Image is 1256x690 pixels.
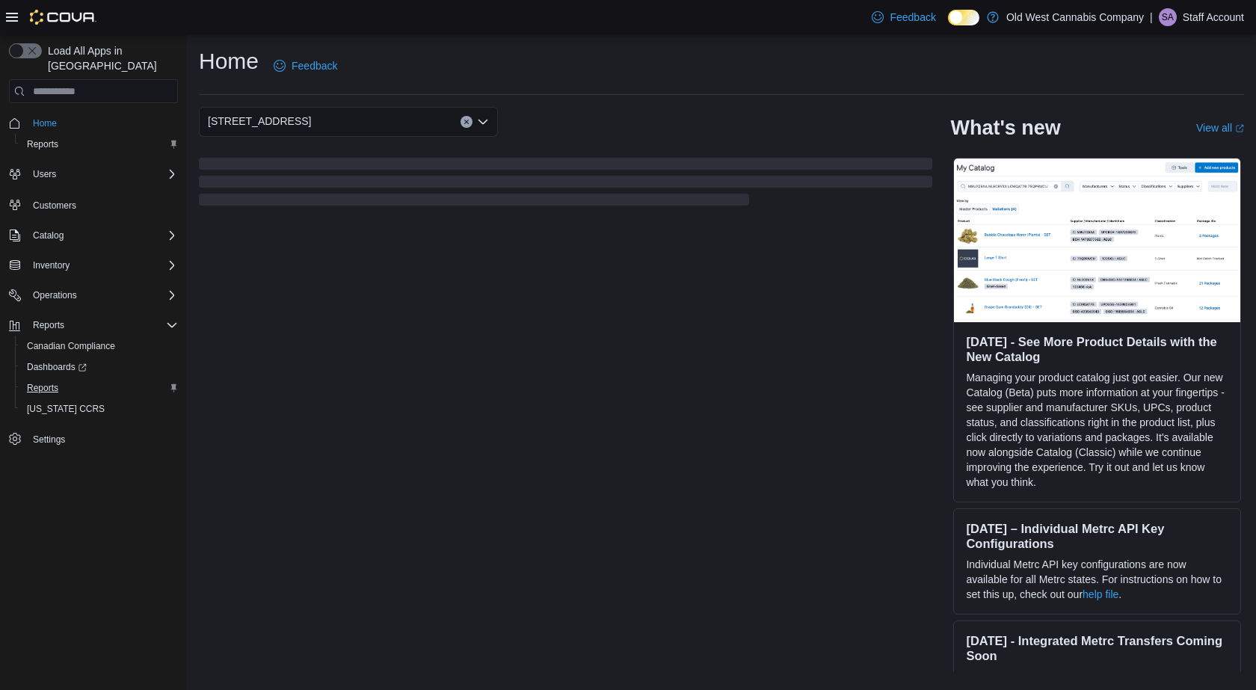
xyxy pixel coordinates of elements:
span: Canadian Compliance [27,340,115,352]
span: Dark Mode [948,25,949,26]
input: Dark Mode [948,10,979,25]
button: Reports [3,315,184,336]
span: Reports [33,319,64,331]
button: [US_STATE] CCRS [15,398,184,419]
a: Home [27,114,63,132]
svg: External link [1235,124,1244,133]
span: Inventory [33,259,70,271]
span: Washington CCRS [21,400,178,418]
button: Operations [27,286,83,304]
span: Canadian Compliance [21,337,178,355]
span: Feedback [292,58,337,73]
button: Inventory [3,255,184,276]
a: Reports [21,135,64,153]
p: Staff Account [1183,8,1244,26]
button: Operations [3,285,184,306]
a: View allExternal link [1196,122,1244,134]
button: Users [3,164,184,185]
p: Individual Metrc API key configurations are now available for all Metrc states. For instructions ... [966,557,1228,602]
h3: [DATE] - See More Product Details with the New Catalog [966,334,1228,364]
button: Catalog [3,225,184,246]
span: Inventory [27,256,178,274]
button: Users [27,165,62,183]
span: Catalog [33,230,64,241]
span: Customers [27,195,178,214]
h2: What's new [950,116,1060,140]
a: Customers [27,197,82,215]
button: Canadian Compliance [15,336,184,357]
h3: [DATE] - Integrated Metrc Transfers Coming Soon [966,633,1228,663]
button: Clear input [461,116,472,128]
span: SA [1162,8,1174,26]
span: Customers [33,200,76,212]
button: Customers [3,194,184,215]
span: Settings [33,434,65,446]
h3: [DATE] – Individual Metrc API Key Configurations [966,521,1228,551]
button: Reports [27,316,70,334]
span: Dashboards [27,361,87,373]
span: Reports [27,138,58,150]
p: | [1150,8,1153,26]
span: Reports [27,316,178,334]
button: Reports [15,378,184,398]
span: Home [27,114,178,132]
a: Dashboards [15,357,184,378]
span: Users [33,168,56,180]
span: Operations [33,289,77,301]
span: Home [33,117,57,129]
h1: Home [199,46,259,76]
img: Cova [30,10,96,25]
nav: Complex example [9,106,178,489]
span: Users [27,165,178,183]
button: Settings [3,428,184,450]
span: Feedback [890,10,935,25]
span: Load All Apps in [GEOGRAPHIC_DATA] [42,43,178,73]
span: Loading [199,161,932,209]
a: Reports [21,379,64,397]
p: Managing your product catalog just got easier. Our new Catalog (Beta) puts more information at yo... [966,370,1228,490]
a: [US_STATE] CCRS [21,400,111,418]
a: Dashboards [21,358,93,376]
button: Open list of options [477,116,489,128]
p: Old West Cannabis Company [1006,8,1144,26]
span: Dashboards [21,358,178,376]
a: Canadian Compliance [21,337,121,355]
div: Staff Account [1159,8,1177,26]
span: [US_STATE] CCRS [27,403,105,415]
span: Operations [27,286,178,304]
span: Reports [27,382,58,394]
span: Reports [21,379,178,397]
button: Home [3,112,184,134]
button: Inventory [27,256,76,274]
a: Feedback [268,51,343,81]
span: Catalog [27,227,178,244]
span: [STREET_ADDRESS] [208,112,311,130]
a: help file [1083,588,1118,600]
button: Reports [15,134,184,155]
button: Catalog [27,227,70,244]
a: Feedback [866,2,941,32]
span: Settings [27,430,178,449]
a: Settings [27,431,71,449]
span: Reports [21,135,178,153]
